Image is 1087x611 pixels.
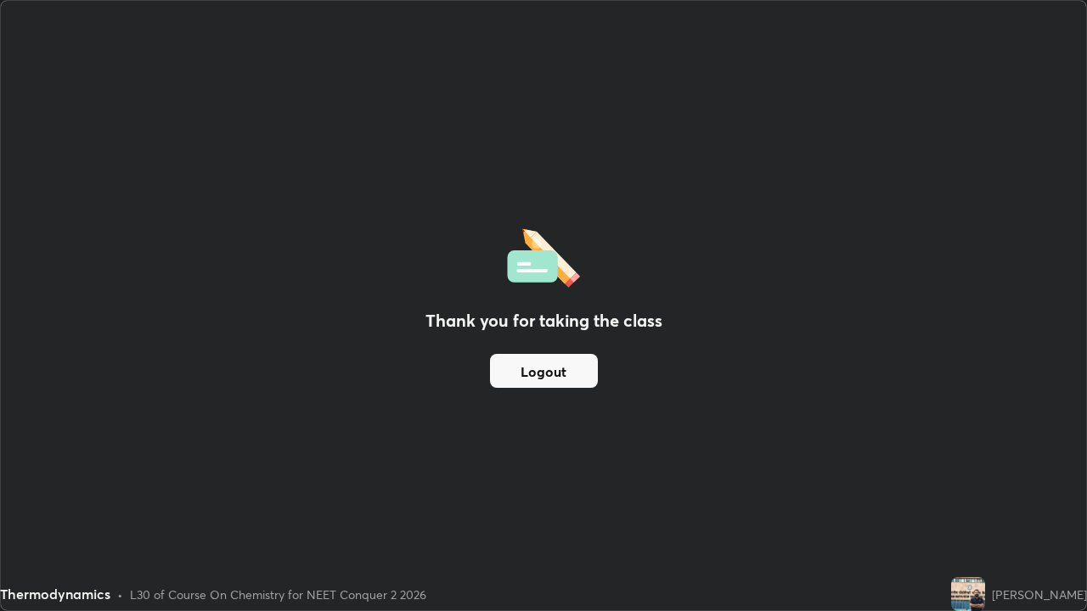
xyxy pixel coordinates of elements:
div: • [117,586,123,603]
img: offlineFeedback.1438e8b3.svg [507,223,580,288]
button: Logout [490,354,598,388]
h2: Thank you for taking the class [425,308,662,334]
img: 52c50036a11c4c1abd50e1ac304482e7.jpg [951,577,985,611]
div: L30 of Course On Chemistry for NEET Conquer 2 2026 [130,586,426,603]
div: [PERSON_NAME] [992,586,1087,603]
